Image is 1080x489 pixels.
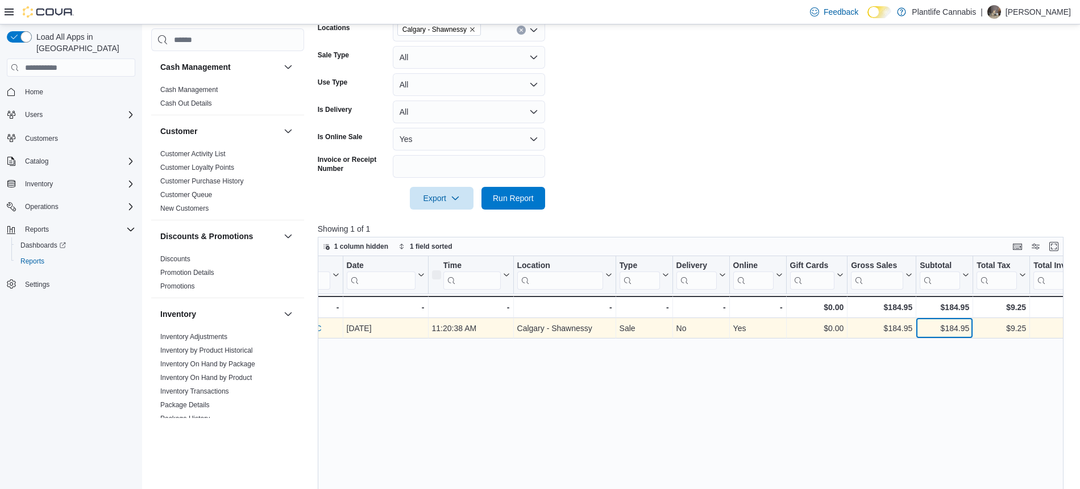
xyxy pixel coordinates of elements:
button: Inventory [2,176,140,192]
div: $9.25 [977,321,1026,335]
div: 11:20:38 AM [431,321,509,335]
button: Cash Management [160,61,279,73]
input: Dark Mode [867,6,891,18]
div: Inventory [151,330,304,484]
div: Location [517,261,603,271]
p: | [981,5,983,19]
div: $184.95 [920,300,969,314]
span: Cash Management [160,85,218,94]
div: Type [619,261,659,271]
div: Gift Card Sales [790,261,834,290]
span: Catalog [25,157,48,166]
span: Home [20,85,135,99]
span: Catalog [20,154,135,168]
a: Inventory On Hand by Product [160,374,252,382]
span: Package Details [160,400,210,409]
div: Online [733,261,773,271]
a: Dashboards [11,237,140,253]
span: Customers [25,134,58,143]
h3: Cash Management [160,61,231,73]
a: Customer Purchase History [160,177,244,185]
span: Load All Apps in [GEOGRAPHIC_DATA] [32,31,135,54]
a: Cash Management [160,86,218,94]
button: Home [2,83,140,100]
button: Reports [20,223,53,236]
div: - [431,300,509,314]
a: New Customers [160,204,209,212]
label: Is Online Sale [318,132,363,141]
a: Reports [16,254,49,268]
span: Dashboards [20,241,66,250]
button: Operations [2,199,140,215]
button: 1 field sorted [394,240,457,253]
a: Home [20,85,48,99]
span: 1 field sorted [410,242,452,251]
span: Customer Queue [160,190,212,199]
a: Inventory by Product Historical [160,346,253,354]
div: Date [346,261,415,290]
a: Customer Loyalty Points [160,164,234,172]
button: Type [619,261,668,290]
span: 1 column hidden [334,242,388,251]
a: Dashboards [16,239,70,252]
span: Settings [25,280,49,289]
span: Package History [160,414,210,423]
nav: Complex example [7,79,135,322]
a: IN8NJL-KI1AJC [265,324,322,333]
span: Users [20,108,135,122]
button: Run Report [481,187,545,210]
div: Gross Sales [851,261,903,271]
label: Sale Type [318,51,349,60]
label: Locations [318,23,350,32]
a: Feedback [805,1,863,23]
span: Promotion Details [160,268,214,277]
button: All [393,101,545,123]
button: Catalog [2,153,140,169]
div: Calgary - Shawnessy [517,321,612,335]
h3: Customer [160,126,197,137]
div: $9.25 [977,300,1026,314]
div: Online [733,261,773,290]
label: Invoice or Receipt Number [318,155,388,173]
p: [PERSON_NAME] [1006,5,1071,19]
div: Time [443,261,500,271]
span: Calgary - Shawnessy [397,23,481,36]
span: Calgary - Shawnessy [402,24,467,35]
span: Customer Purchase History [160,177,244,186]
div: Sale [619,321,668,335]
p: Plantlife Cannabis [912,5,976,19]
a: Discounts [160,255,190,263]
span: New Customers [160,204,209,213]
button: Gift Cards [790,261,844,290]
button: Users [20,108,47,122]
div: Gross Sales [851,261,903,290]
span: Settings [20,277,135,291]
span: Operations [25,202,59,211]
div: Subtotal [920,261,960,290]
button: Discounts & Promotions [281,229,295,243]
span: Operations [20,200,135,214]
span: Discounts [160,254,190,264]
div: Alisa Belleville [987,5,1001,19]
div: - [517,300,612,314]
h3: Discounts & Promotions [160,231,253,242]
div: Delivery [676,261,716,290]
button: Customer [281,124,295,138]
div: $184.95 [851,321,912,335]
div: $184.95 [920,321,969,335]
span: Reports [20,257,44,266]
span: Customers [20,131,135,145]
a: Package History [160,415,210,423]
div: Delivery [676,261,716,271]
div: Total Tax [977,261,1017,290]
span: Customer Loyalty Points [160,163,234,172]
span: Export [417,187,467,210]
button: Inventory [160,308,279,320]
button: All [393,73,545,96]
button: Keyboard shortcuts [1011,240,1024,253]
button: Online [733,261,782,290]
div: Time [443,261,500,290]
p: Showing 1 of 1 [318,223,1071,235]
span: Inventory [25,179,53,189]
div: Type [619,261,659,290]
